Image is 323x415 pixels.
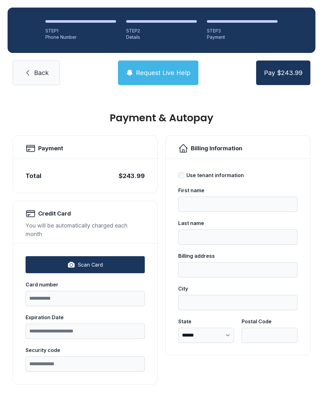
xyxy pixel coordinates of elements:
[26,291,145,306] input: Card number
[207,28,278,34] div: STEP 3
[242,318,297,325] div: Postal Code
[126,34,197,40] div: Details
[34,68,49,77] span: Back
[264,68,302,77] span: Pay $243.99
[26,171,41,180] div: Total
[178,328,234,343] select: State
[207,34,278,40] div: Payment
[78,261,103,268] span: Scan Card
[242,328,297,343] input: Postal Code
[191,144,242,153] h2: Billing Information
[186,171,244,179] div: Use tenant information
[26,356,145,372] input: Security code
[126,28,197,34] div: STEP 2
[178,219,297,227] div: Last name
[178,285,297,292] div: City
[178,262,297,277] input: Billing address
[26,221,145,238] div: You will be automatically charged each month
[136,68,191,77] span: Request Live Help
[38,144,63,153] h2: Payment
[26,346,145,354] div: Security code
[178,197,297,212] input: First name
[45,34,116,40] div: Phone Number
[178,318,234,325] div: State
[26,324,145,339] input: Expiration Date
[119,171,145,180] div: $243.99
[178,229,297,245] input: Last name
[178,187,297,194] div: First name
[45,28,116,34] div: STEP 1
[26,314,145,321] div: Expiration Date
[26,281,145,288] div: Card number
[38,209,71,218] h2: Credit Card
[178,295,297,310] input: City
[13,113,310,123] h1: Payment & Autopay
[178,252,297,260] div: Billing address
